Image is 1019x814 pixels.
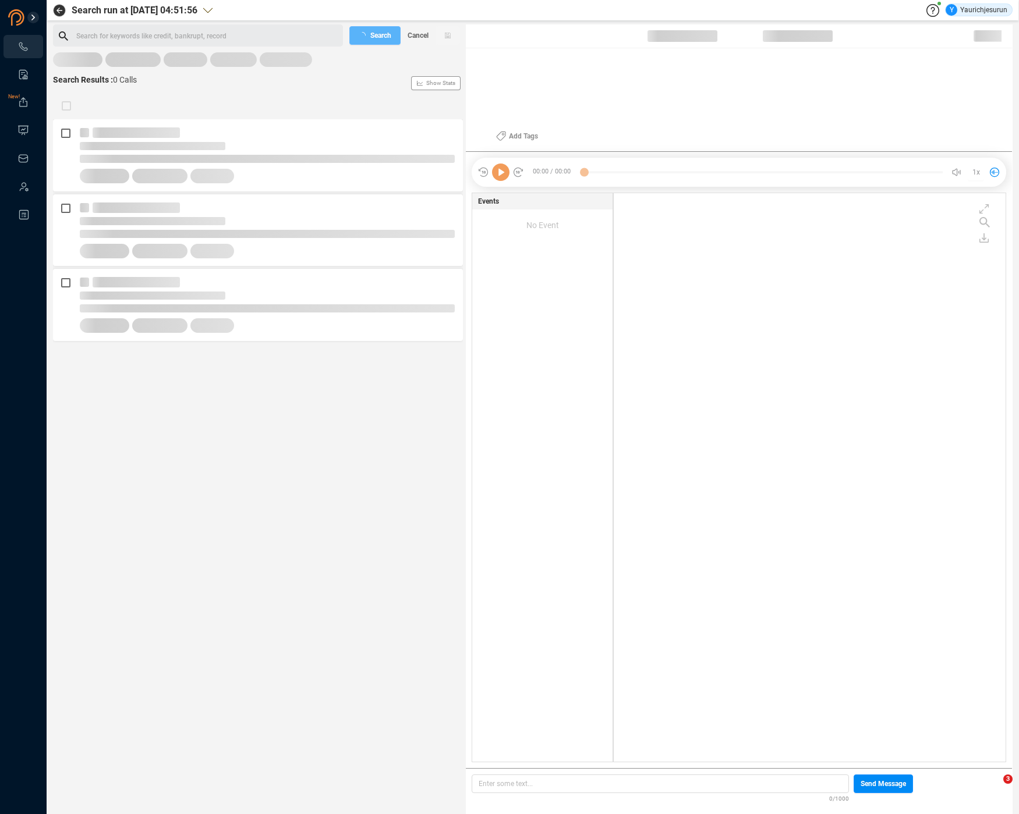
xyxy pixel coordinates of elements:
iframe: Intercom live chat [979,774,1007,802]
div: No Event [472,209,613,241]
li: Smart Reports [3,63,43,86]
span: 0/1000 [829,793,849,803]
span: 3 [1003,774,1013,784]
button: Send Message [854,774,913,793]
span: Search Results : [53,75,113,84]
span: Add Tags [509,127,538,145]
span: Show Stats [426,13,455,153]
span: 00:00 / 00:00 [524,163,584,181]
span: 0 Calls [113,75,137,84]
span: 1x [972,163,980,182]
span: Send Message [861,774,906,793]
span: Cancel [408,26,429,45]
button: 1x [968,164,984,180]
span: Search run at [DATE] 04:51:56 [72,3,197,17]
li: Visuals [3,119,43,142]
div: grid [620,196,1006,761]
span: Y [950,4,954,16]
li: Exports [3,91,43,114]
li: Interactions [3,35,43,58]
span: New! [8,85,20,108]
div: Yaurichjesurun [946,4,1007,16]
a: New! [17,97,29,108]
li: Inbox [3,147,43,170]
button: Cancel [401,26,436,45]
button: Show Stats [411,76,461,90]
span: Events [478,196,499,207]
button: Add Tags [489,127,545,145]
img: prodigal-logo [8,9,72,26]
